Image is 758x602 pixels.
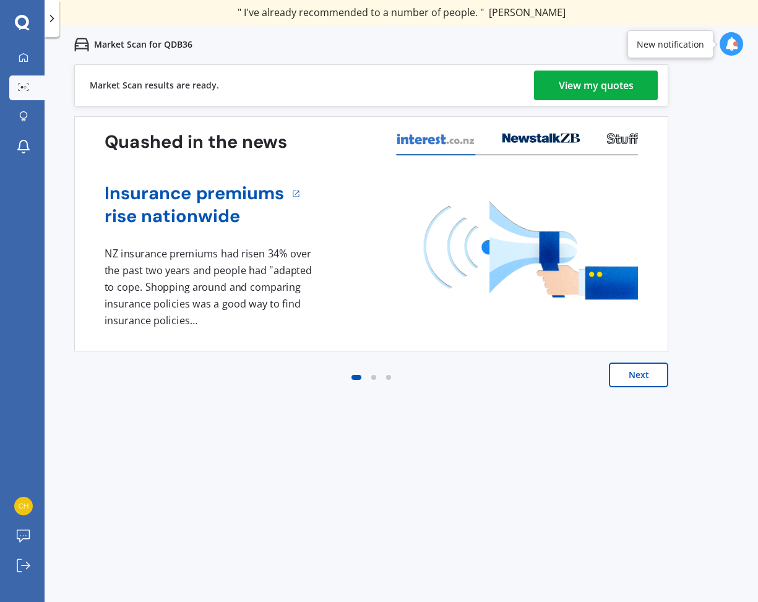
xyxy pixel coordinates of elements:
[105,131,287,153] h3: Quashed in the news
[609,363,668,387] button: Next
[637,38,704,51] div: New notification
[105,205,285,228] a: rise nationwide
[74,37,89,52] img: car.f15378c7a67c060ca3f3.svg
[14,497,33,515] img: dbb84076cf2db7cc4e16ae5e3aa4457f
[424,201,638,299] img: media image
[534,71,658,100] a: View my quotes
[90,65,219,106] div: Market Scan results are ready.
[559,71,634,100] div: View my quotes
[94,38,192,51] p: Market Scan for QDB36
[105,246,316,329] div: NZ insurance premiums had risen 34% over the past two years and people had "adapted to cope. Shop...
[105,182,285,205] a: Insurance premiums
